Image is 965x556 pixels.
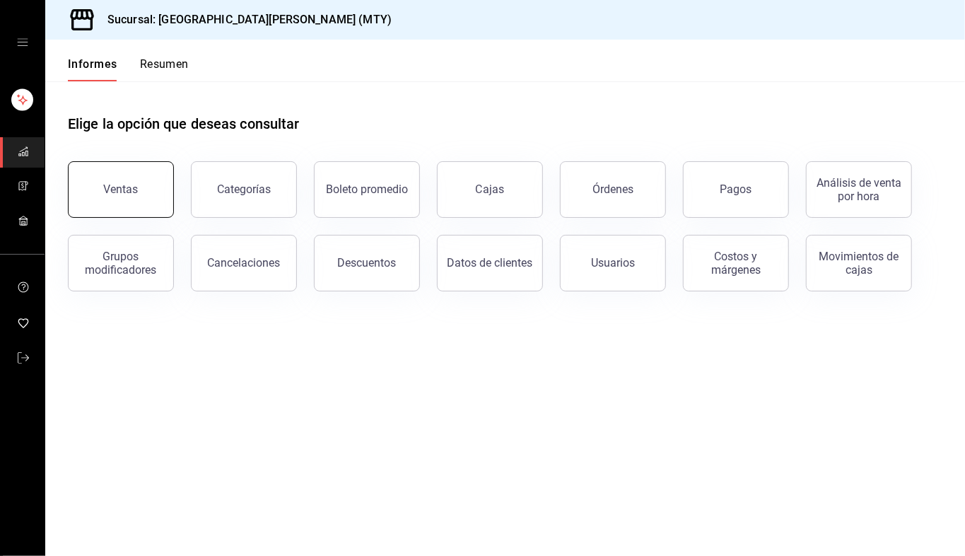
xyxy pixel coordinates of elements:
button: Costos y márgenes [683,235,789,291]
font: Análisis de venta por hora [817,176,901,203]
font: Descuentos [338,256,397,270]
button: Ventas [68,161,174,218]
font: Categorías [217,183,271,196]
font: Costos y márgenes [711,250,761,277]
font: Cancelaciones [208,256,281,270]
div: pestañas de navegación [68,57,189,81]
button: Análisis de venta por hora [806,161,912,218]
button: Movimientos de cajas [806,235,912,291]
font: Elige la opción que deseas consultar [68,115,300,132]
font: Órdenes [592,183,633,196]
button: Boleto promedio [314,161,420,218]
button: Datos de clientes [437,235,543,291]
font: Cajas [476,183,505,196]
font: Movimientos de cajas [819,250,899,277]
font: Datos de clientes [448,256,533,270]
a: Cajas [437,161,543,218]
font: Informes [68,57,117,71]
button: cajón abierto [17,37,28,48]
font: Grupos modificadores [86,250,157,277]
font: Pagos [720,183,752,196]
font: Usuarios [591,256,635,270]
button: Categorías [191,161,297,218]
button: Grupos modificadores [68,235,174,291]
font: Sucursal: [GEOGRAPHIC_DATA][PERSON_NAME] (MTY) [107,13,392,26]
button: Descuentos [314,235,420,291]
font: Ventas [104,183,139,196]
button: Usuarios [560,235,666,291]
button: Órdenes [560,161,666,218]
button: Pagos [683,161,789,218]
font: Resumen [140,57,189,71]
button: Cancelaciones [191,235,297,291]
font: Boleto promedio [326,183,408,196]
